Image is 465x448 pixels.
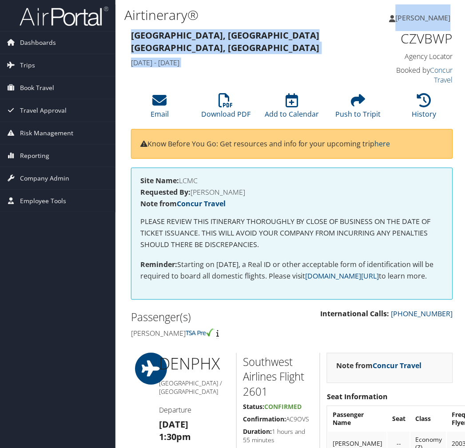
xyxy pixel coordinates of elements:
[375,139,390,149] a: here
[159,419,188,431] strong: [DATE]
[327,392,388,402] strong: Seat Information
[140,138,444,150] p: Know Before You Go: Get resources and info for your upcoming trip
[140,189,444,196] h4: [PERSON_NAME]
[177,199,226,208] a: Concur Travel
[20,6,108,27] img: airportal-logo.png
[20,54,35,76] span: Trips
[20,190,66,212] span: Employee Tools
[140,176,179,185] strong: Site Name:
[336,361,421,371] strong: Note from
[373,361,421,371] a: Concur Travel
[392,440,405,448] div: --
[140,259,177,269] strong: Reminder:
[391,309,453,319] a: [PHONE_NUMBER]
[411,407,446,431] th: Class
[265,403,302,411] span: Confirmed
[20,167,69,189] span: Company Admin
[388,407,410,431] th: Seat
[131,29,320,54] strong: [GEOGRAPHIC_DATA], [GEOGRAPHIC_DATA] [GEOGRAPHIC_DATA], [GEOGRAPHIC_DATA]
[396,13,451,23] span: [PERSON_NAME]
[20,77,54,99] span: Book Travel
[159,353,230,375] h1: DEN PHX
[382,65,453,85] h4: Booked by
[20,31,56,54] span: Dashboards
[140,199,226,208] strong: Note from
[140,216,444,250] p: PLEASE REVIEW THIS ITINERARY THOROUGHLY BY CLOSE OF BUSINESS ON THE DATE OF TICKET ISSUANCE. THIS...
[159,431,191,443] strong: 1:30pm
[243,428,272,436] strong: Duration:
[328,407,387,431] th: Passenger Name
[159,379,230,397] h5: [GEOGRAPHIC_DATA] / [GEOGRAPHIC_DATA]
[20,145,49,167] span: Reporting
[140,259,444,282] p: Starting on [DATE], a Real ID or other acceptable form of identification will be required to boar...
[140,177,444,184] h4: LCMC
[20,99,67,122] span: Travel Approval
[151,98,169,119] a: Email
[430,65,453,85] a: Concur Travel
[382,51,453,61] h4: Agency Locator
[389,4,460,31] a: [PERSON_NAME]
[243,428,314,445] h5: 1 hours and 55 minutes
[382,29,453,48] h1: CZVBWP
[243,415,314,424] h5: AC9OVS
[131,58,369,67] h4: [DATE] - [DATE]
[140,187,191,197] strong: Requested By:
[321,309,389,319] strong: International Calls:
[20,122,73,144] span: Risk Management
[201,98,250,119] a: Download PDF
[306,271,379,281] a: [DOMAIN_NAME][URL]
[243,355,314,400] h2: Southwest Airlines Flight 2601
[186,329,215,337] img: tsa-precheck.png
[412,98,437,119] a: History
[131,310,286,325] h2: Passenger(s)
[124,6,348,24] h1: Airtinerary®
[131,329,286,338] h4: [PERSON_NAME]
[265,98,319,119] a: Add to Calendar
[336,98,381,119] a: Push to Tripit
[243,415,286,424] strong: Confirmation:
[243,403,265,411] strong: Status:
[159,405,230,415] h4: Departure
